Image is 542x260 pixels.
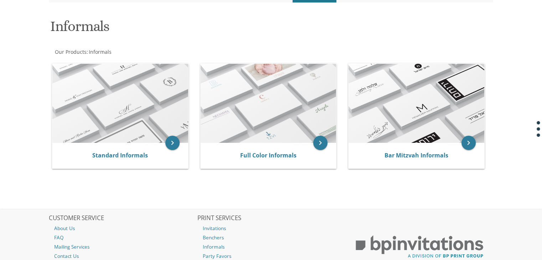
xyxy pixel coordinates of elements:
div: : [49,48,271,56]
a: FAQ [49,233,196,242]
a: Standard Informals [92,151,148,159]
a: keyboard_arrow_right [461,136,476,150]
a: Our Products [54,48,87,55]
a: Informals [197,242,345,251]
a: Full Color Informals [240,151,296,159]
a: About Us [49,224,196,233]
a: Benchers [197,233,345,242]
span: Informals [89,48,112,55]
a: Bar Mitzvah Informals [384,151,448,159]
h1: Informals [50,19,341,40]
img: Bar Mitzvah Informals [349,64,484,143]
h2: CUSTOMER SERVICE [49,215,196,222]
a: keyboard_arrow_right [165,136,180,150]
a: Informals [88,48,112,55]
a: keyboard_arrow_right [313,136,327,150]
a: Invitations [197,224,345,233]
img: Standard Informals [52,64,188,143]
h2: PRINT SERVICES [197,215,345,222]
a: Mailing Services [49,242,196,251]
img: Full Color Informals [201,64,336,143]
